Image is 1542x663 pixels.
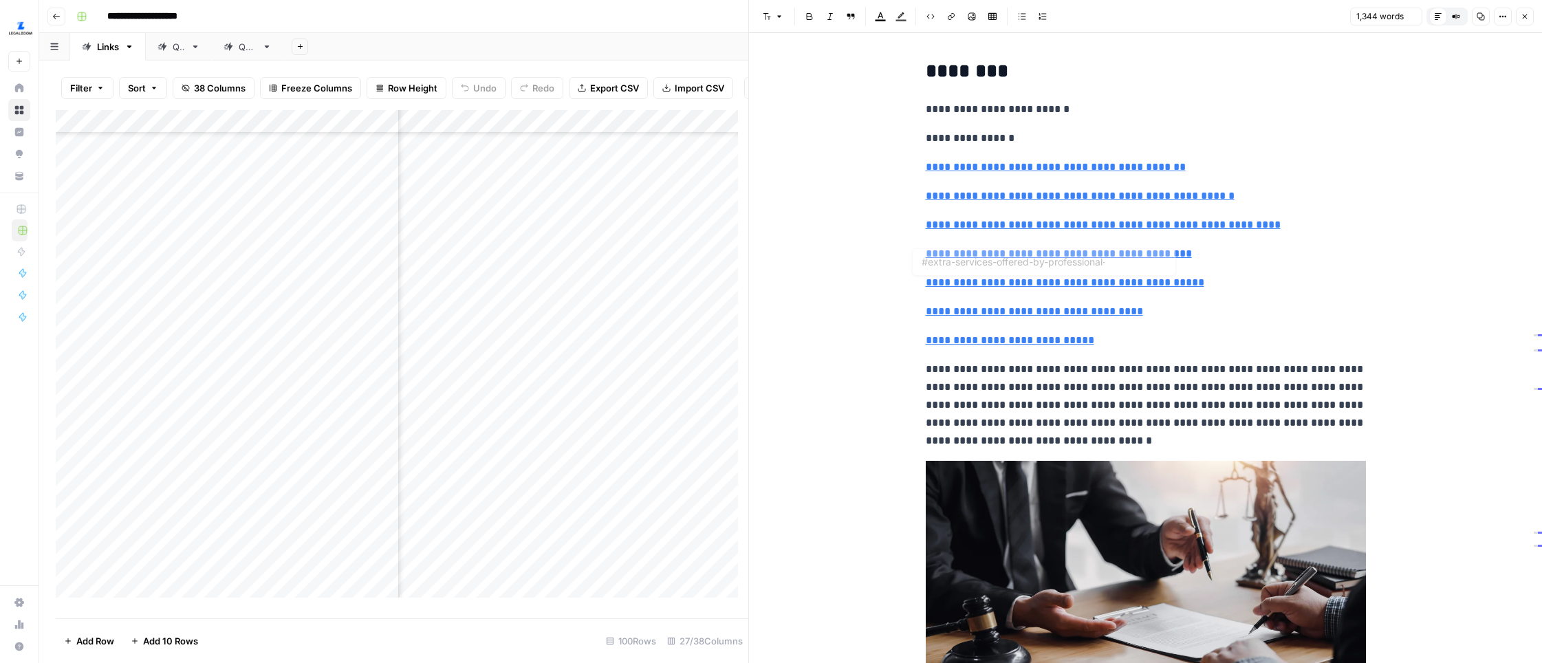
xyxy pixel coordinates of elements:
button: 38 Columns [173,77,254,99]
a: Opportunities [8,143,30,165]
a: Links [70,33,146,61]
a: QA2 [212,33,283,61]
button: Sort [119,77,167,99]
button: Workspace: LegalZoom [8,11,30,45]
span: 1,344 words [1356,10,1404,23]
button: Add 10 Rows [122,630,206,652]
a: QA [146,33,212,61]
button: Redo [511,77,563,99]
button: Import CSV [653,77,733,99]
a: Usage [8,613,30,635]
span: Filter [70,81,92,95]
div: QA [173,40,185,54]
div: Links [97,40,119,54]
div: 27/38 Columns [662,630,748,652]
span: Sort [128,81,146,95]
button: Export CSV [569,77,648,99]
button: Freeze Columns [260,77,361,99]
img: LegalZoom Logo [8,16,33,41]
span: Add 10 Rows [143,634,198,648]
div: 100 Rows [600,630,662,652]
span: Row Height [388,81,437,95]
span: Export CSV [590,81,639,95]
span: Freeze Columns [281,81,352,95]
a: Your Data [8,165,30,187]
button: 1,344 words [1350,8,1422,25]
button: Add Row [56,630,122,652]
button: Help + Support [8,635,30,657]
a: Home [8,77,30,99]
span: Redo [532,81,554,95]
button: Undo [452,77,506,99]
span: Undo [473,81,497,95]
a: Settings [8,591,30,613]
a: Browse [8,99,30,121]
div: QA2 [239,40,257,54]
button: Row Height [367,77,446,99]
span: Add Row [76,634,114,648]
button: Filter [61,77,113,99]
span: Import CSV [675,81,724,95]
a: Insights [8,121,30,143]
span: 38 Columns [194,81,246,95]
